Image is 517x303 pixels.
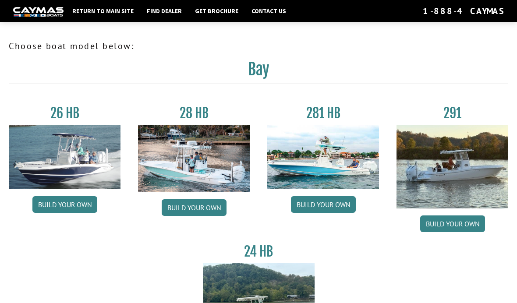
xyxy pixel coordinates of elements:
[9,60,508,84] h2: Bay
[138,125,250,192] img: 28_hb_thumbnail_for_caymas_connect.jpg
[267,125,379,189] img: 28-hb-twin.jpg
[32,196,97,213] a: Build your own
[162,199,227,216] a: Build your own
[13,7,64,16] img: white-logo-c9c8dbefe5ff5ceceb0f0178aa75bf4bb51f6bca0971e226c86eb53dfe498488.png
[9,105,120,121] h3: 26 HB
[420,215,485,232] a: Build your own
[191,5,243,17] a: Get Brochure
[397,105,508,121] h3: 291
[267,105,379,121] h3: 281 HB
[68,5,138,17] a: Return to main site
[9,125,120,189] img: 26_new_photo_resized.jpg
[291,196,356,213] a: Build your own
[9,39,508,53] p: Choose boat model below:
[423,5,504,17] div: 1-888-4CAYMAS
[247,5,290,17] a: Contact Us
[142,5,186,17] a: Find Dealer
[203,243,315,260] h3: 24 HB
[397,125,508,208] img: 291_Thumbnail.jpg
[138,105,250,121] h3: 28 HB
